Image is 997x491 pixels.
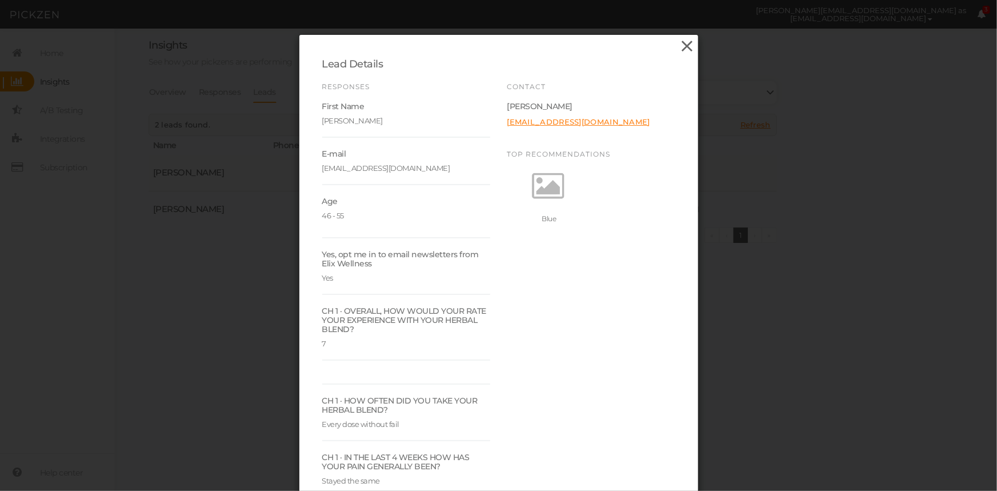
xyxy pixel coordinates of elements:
[507,102,675,111] div: [PERSON_NAME]
[507,215,591,223] div: Blue
[322,268,490,282] div: Yes
[322,334,490,348] div: 7
[507,158,591,223] a: Blue
[322,306,490,334] div: CH 1 · OVERALL, HOW WOULD YOUR RATE YOUR EXPERIENCE WITH YOUR HERBAL BLEND?
[507,82,675,90] h5: Contact
[322,82,490,90] h5: Responses
[322,211,490,220] p: 46 - 55
[322,102,490,111] div: First Name
[322,111,490,125] div: [PERSON_NAME]
[322,414,490,429] div: Every dose without fail
[322,250,490,268] div: Yes, opt me in to email newsletters from Elix Wellness
[322,453,490,471] div: CH 1 · IN THE LAST 4 WEEKS HOW HAS YOUR PAIN GENERALLY BEEN?
[322,197,490,206] div: Age
[507,150,675,158] h5: Top recommendations
[322,471,490,485] div: Stayed the same
[507,117,650,126] a: [EMAIL_ADDRESS][DOMAIN_NAME]
[322,149,490,158] div: E-mail
[322,158,490,173] div: [EMAIL_ADDRESS][DOMAIN_NAME]
[322,396,490,414] div: CH 1 · HOW OFTEN DID YOU TAKE YOUR HERBAL BLEND?
[322,58,383,70] span: Lead Details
